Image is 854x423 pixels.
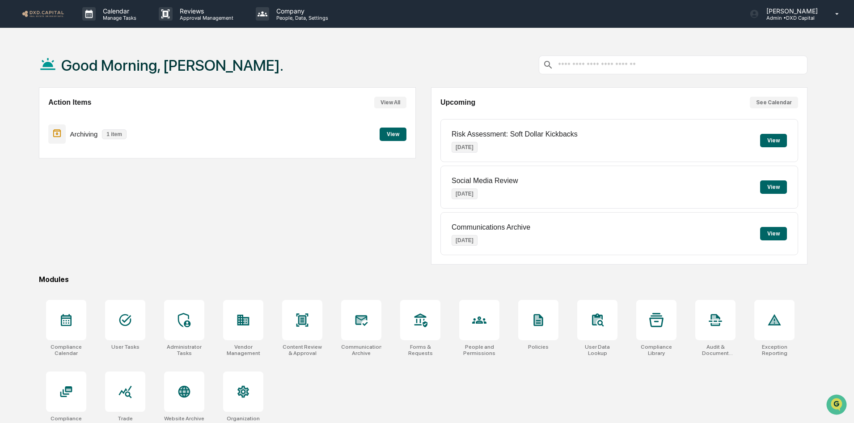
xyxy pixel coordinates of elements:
p: People, Data, Settings [269,15,333,21]
p: [DATE] [452,188,478,199]
span: Data Lookup [18,130,56,139]
p: [PERSON_NAME] [759,7,822,15]
span: Preclearance [18,113,58,122]
button: View [760,227,787,240]
div: Modules [39,275,807,284]
span: Attestations [74,113,111,122]
div: We're available if you need us! [30,77,113,85]
iframe: Open customer support [825,393,850,418]
div: User Tasks [111,344,140,350]
img: 1746055101610-c473b297-6a78-478c-a979-82029cc54cd1 [9,68,25,85]
div: 🗄️ [65,114,72,121]
p: Communications Archive [452,223,530,231]
div: Administrator Tasks [164,344,204,356]
p: Calendar [96,7,141,15]
div: Audit & Document Logs [695,344,736,356]
div: Compliance Calendar [46,344,86,356]
div: Website Archive [164,415,204,422]
div: 🔎 [9,131,16,138]
img: logo [21,9,64,18]
p: 1 item [102,129,127,139]
p: Manage Tasks [96,15,141,21]
button: See Calendar [750,97,798,108]
button: Start new chat [152,71,163,82]
a: 🗄️Attestations [61,109,114,125]
div: 🖐️ [9,114,16,121]
div: Vendor Management [223,344,263,356]
p: Archiving [70,130,98,138]
div: People and Permissions [459,344,499,356]
div: Policies [528,344,549,350]
h2: Upcoming [440,98,475,107]
button: View [380,128,406,141]
p: Company [269,7,333,15]
a: Powered byPylon [63,151,108,158]
div: User Data Lookup [577,344,617,356]
p: [DATE] [452,235,478,246]
a: 🔎Data Lookup [5,126,60,142]
h1: Good Morning, [PERSON_NAME]. [61,56,283,74]
div: Forms & Requests [400,344,440,356]
p: Social Media Review [452,177,518,185]
button: View [760,180,787,194]
h2: Action Items [48,98,91,107]
div: Communications Archive [341,344,381,356]
a: 🖐️Preclearance [5,109,61,125]
p: Admin • DXD Capital [759,15,822,21]
button: View All [374,97,406,108]
p: Approval Management [173,15,238,21]
a: View [380,129,406,138]
button: View [760,134,787,147]
div: Start new chat [30,68,147,77]
p: Reviews [173,7,238,15]
p: [DATE] [452,142,478,153]
div: Compliance Library [636,344,676,356]
p: Risk Assessment: Soft Dollar Kickbacks [452,130,578,138]
p: How can we help? [9,19,163,33]
span: Pylon [89,152,108,158]
div: Content Review & Approval [282,344,322,356]
div: Exception Reporting [754,344,795,356]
